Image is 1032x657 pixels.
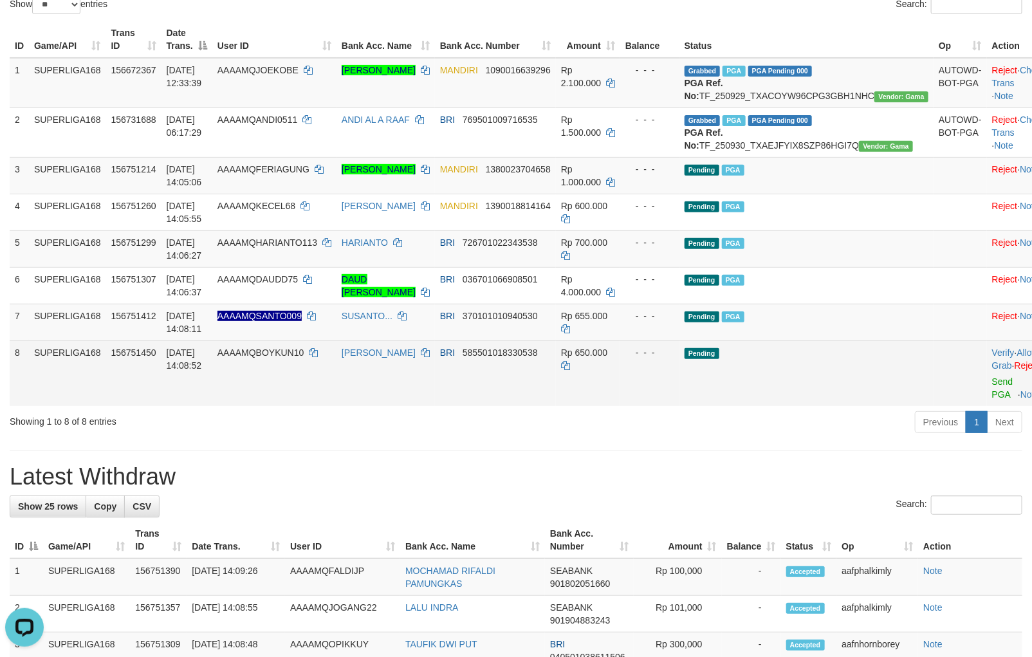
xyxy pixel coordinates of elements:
td: Rp 101,000 [634,596,722,633]
span: PGA [722,311,744,322]
td: TF_250930_TXAEJFYIX8SZP86HGI7Q [679,107,934,157]
a: Note [995,140,1014,151]
div: - - - [625,236,674,249]
div: - - - [625,64,674,77]
span: Rp 4.000.000 [561,274,601,297]
span: [DATE] 12:33:39 [167,65,202,88]
span: [DATE] 14:06:27 [167,237,202,261]
span: AAAAMQJOEKOBE [217,65,299,75]
a: Note [923,639,943,649]
a: TAUFIK DWI PUT [405,639,477,649]
th: Status: activate to sort column ascending [781,522,837,559]
a: Note [995,91,1014,101]
a: [PERSON_NAME] [342,65,416,75]
span: BRI [440,311,455,321]
th: Trans ID: activate to sort column ascending [106,21,161,58]
td: AAAAMQJOGANG22 [285,596,400,633]
td: 5 [10,230,29,267]
span: BRI [440,115,455,125]
b: PGA Ref. No: [685,127,723,151]
span: BRI [550,639,565,649]
a: Note [923,566,943,576]
span: Copy 726701022343538 to clipboard [463,237,538,248]
td: SUPERLIGA168 [43,596,130,633]
label: Search: [896,495,1022,515]
a: Reject [992,65,1018,75]
span: Copy [94,501,116,512]
a: Reject [992,115,1018,125]
th: Game/API: activate to sort column ascending [43,522,130,559]
span: [DATE] 06:17:29 [167,115,202,138]
span: [DATE] 14:06:37 [167,274,202,297]
th: Bank Acc. Number: activate to sort column ascending [435,21,556,58]
span: Copy 769501009716535 to clipboard [463,115,538,125]
td: 1 [10,559,43,596]
button: Open LiveChat chat widget [5,5,44,44]
a: Previous [915,411,966,433]
span: Rp 1.000.000 [561,164,601,187]
span: PGA [722,238,744,249]
td: 2 [10,107,29,157]
span: Marked by aafsengchandara [722,165,744,176]
a: [PERSON_NAME] [342,201,416,211]
span: 156751214 [111,164,156,174]
span: AAAAMQFERIAGUNG [217,164,309,174]
td: SUPERLIGA168 [29,157,106,194]
span: Pending [685,238,719,249]
td: 156751357 [130,596,187,633]
th: Status [679,21,934,58]
td: Rp 100,000 [634,559,722,596]
td: aafphalkimly [836,559,918,596]
span: [DATE] 14:05:06 [167,164,202,187]
td: [DATE] 14:09:26 [187,559,285,596]
td: 8 [10,340,29,406]
td: 156751390 [130,559,187,596]
td: TF_250929_TXACOYW96CPG3GBH1NHC [679,58,934,108]
span: 156751307 [111,274,156,284]
th: Bank Acc. Number: activate to sort column ascending [545,522,634,559]
span: Copy 1390018814164 to clipboard [486,201,551,211]
span: Nama rekening ada tanda titik/strip, harap diedit [217,311,302,321]
th: Op: activate to sort column ascending [836,522,918,559]
span: AAAAMQKECEL68 [217,201,295,211]
a: DAUD [PERSON_NAME] [342,274,416,297]
td: SUPERLIGA168 [29,304,106,340]
a: Send PGA [992,376,1013,400]
span: Pending [685,348,719,359]
td: [DATE] 14:08:55 [187,596,285,633]
a: Reject [992,164,1018,174]
div: Showing 1 to 8 of 8 entries [10,410,420,428]
td: SUPERLIGA168 [29,267,106,304]
div: - - - [625,346,674,359]
span: AAAAMQANDI0511 [217,115,298,125]
div: - - - [625,199,674,212]
th: Date Trans.: activate to sort column descending [161,21,212,58]
td: SUPERLIGA168 [29,340,106,406]
span: Pending [685,311,719,322]
th: Game/API: activate to sort column ascending [29,21,106,58]
a: MOCHAMAD RIFALDI PAMUNGKAS [405,566,495,589]
span: Vendor URL: https://trx31.1velocity.biz [874,91,928,102]
span: MANDIRI [440,201,478,211]
span: Grabbed [685,115,721,126]
span: Rp 655.000 [561,311,607,321]
span: Rp 600.000 [561,201,607,211]
span: Rp 2.100.000 [561,65,601,88]
span: [DATE] 14:08:11 [167,311,202,334]
td: 1 [10,58,29,108]
span: Grabbed [685,66,721,77]
th: Op: activate to sort column ascending [934,21,987,58]
td: 6 [10,267,29,304]
span: 156751412 [111,311,156,321]
span: AAAAMQBOYKUN10 [217,347,304,358]
span: Copy 1380023704658 to clipboard [486,164,551,174]
td: SUPERLIGA168 [29,230,106,267]
a: Reject [992,274,1018,284]
td: AAAAMQFALDIJP [285,559,400,596]
td: SUPERLIGA168 [29,194,106,230]
span: 156672367 [111,65,156,75]
div: - - - [625,113,674,126]
span: Marked by aafsengchandara [723,66,745,77]
td: AUTOWD-BOT-PGA [934,107,987,157]
span: Accepted [786,603,825,614]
